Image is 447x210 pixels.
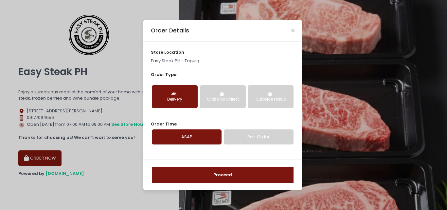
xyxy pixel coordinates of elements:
button: Close [291,29,295,32]
button: Curbside Pickup [248,85,294,108]
a: ASAP [152,129,222,144]
button: Delivery [152,85,198,108]
span: Order Type [151,71,176,78]
p: Easy Steak PH - Taguig [151,58,295,64]
span: store location [151,49,184,55]
div: Click and Collect [205,97,241,103]
div: Curbside Pickup [252,97,289,103]
a: Pre-Order [224,129,294,144]
button: Proceed [152,167,294,183]
span: Order Time [151,121,177,127]
button: Click and Collect [200,85,246,108]
div: Delivery [156,97,193,103]
div: Order Details [151,26,189,35]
